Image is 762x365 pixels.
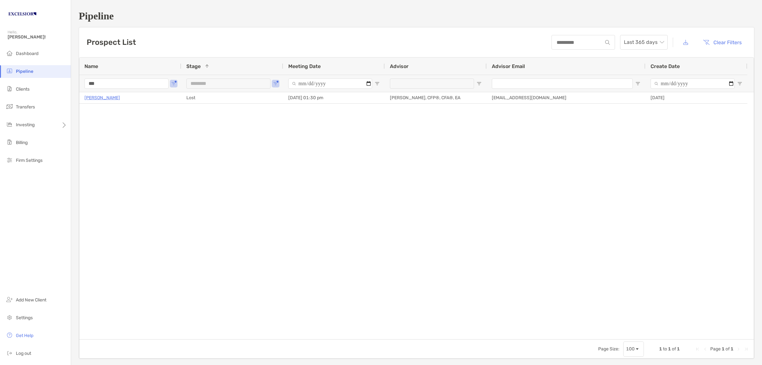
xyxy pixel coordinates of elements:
[672,346,676,352] span: of
[623,341,644,357] div: Page Size
[84,63,98,69] span: Name
[16,315,33,320] span: Settings
[703,347,708,352] div: Previous Page
[626,346,635,352] div: 100
[492,63,525,69] span: Advisor Email
[6,349,13,357] img: logout icon
[651,79,735,89] input: Create Date Filter Input
[283,92,385,103] div: [DATE] 01:30 pm
[16,104,35,110] span: Transfers
[677,346,680,352] span: 1
[6,103,13,110] img: transfers icon
[16,158,43,163] span: Firm Settings
[16,351,31,356] span: Log out
[16,51,38,56] span: Dashboard
[16,297,46,303] span: Add New Client
[710,346,721,352] span: Page
[181,92,283,103] div: Lost
[390,63,409,69] span: Advisor
[8,3,37,25] img: Zoe Logo
[645,92,747,103] div: [DATE]
[725,346,730,352] span: of
[6,313,13,321] img: settings icon
[16,69,33,74] span: Pipeline
[87,38,136,47] h3: Prospect List
[16,122,35,127] span: Investing
[624,35,664,49] span: Last 365 days
[84,94,120,102] a: [PERSON_NAME]
[16,86,30,92] span: Clients
[605,40,610,45] img: input icon
[186,63,201,69] span: Stage
[6,138,13,146] img: billing icon
[659,346,662,352] span: 1
[737,81,742,86] button: Open Filter Menu
[273,81,278,86] button: Open Filter Menu
[668,346,671,352] span: 1
[492,79,633,89] input: Advisor Email Filter Input
[487,92,645,103] div: [EMAIL_ADDRESS][DOMAIN_NAME]
[375,81,380,86] button: Open Filter Menu
[84,79,169,89] input: Name Filter Input
[8,34,67,40] span: [PERSON_NAME]!
[171,81,176,86] button: Open Filter Menu
[79,10,754,22] h1: Pipeline
[698,35,746,49] button: Clear Filters
[744,347,749,352] div: Last Page
[6,156,13,164] img: firm-settings icon
[6,121,13,128] img: investing icon
[288,63,321,69] span: Meeting Date
[6,67,13,75] img: pipeline icon
[6,331,13,339] img: get-help icon
[736,347,741,352] div: Next Page
[651,63,680,69] span: Create Date
[288,79,372,89] input: Meeting Date Filter Input
[6,85,13,93] img: clients icon
[385,92,487,103] div: [PERSON_NAME], CFP®, CFA®, EA
[16,333,33,338] span: Get Help
[477,81,482,86] button: Open Filter Menu
[635,81,640,86] button: Open Filter Menu
[663,346,667,352] span: to
[695,347,700,352] div: First Page
[731,346,733,352] span: 1
[6,49,13,57] img: dashboard icon
[6,296,13,303] img: add_new_client icon
[598,346,619,352] div: Page Size:
[16,140,28,145] span: Billing
[722,346,725,352] span: 1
